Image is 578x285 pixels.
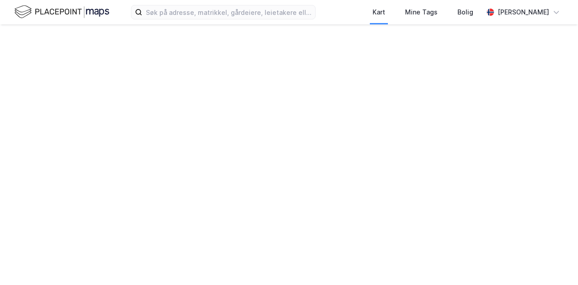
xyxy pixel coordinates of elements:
div: Mine Tags [405,7,438,18]
input: Søk på adresse, matrikkel, gårdeiere, leietakere eller personer [142,5,315,19]
img: logo.f888ab2527a4732fd821a326f86c7f29.svg [14,4,109,20]
div: Kart [373,7,385,18]
div: [PERSON_NAME] [498,7,549,18]
div: Bolig [457,7,473,18]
